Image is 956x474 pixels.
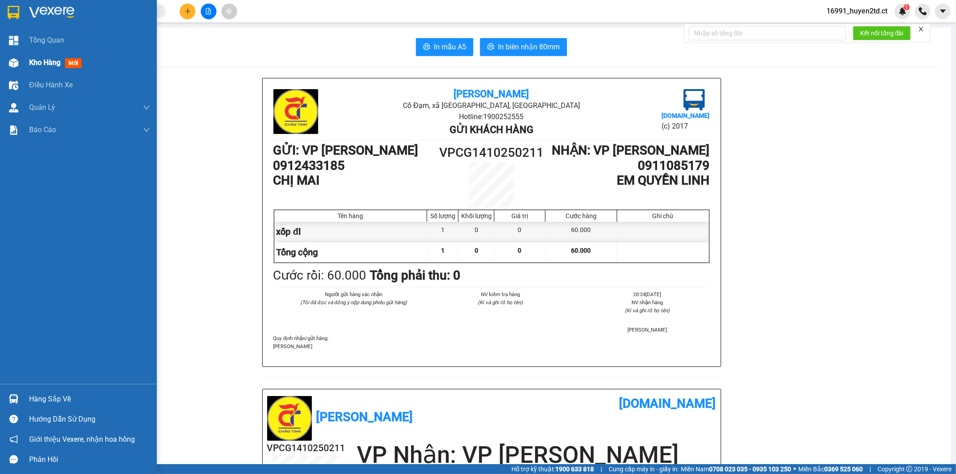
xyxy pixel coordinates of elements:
[416,38,473,56] button: printerIn mẫu A5
[683,89,705,111] img: logo.jpg
[11,65,156,80] b: GỬI : VP [PERSON_NAME]
[273,266,367,285] div: Cước rồi : 60.000
[357,441,716,469] h2: VP Nhận: VP [PERSON_NAME]
[609,464,679,474] span: Cung cấp máy in - giấy in:
[273,334,710,350] div: Quy định nhận/gửi hàng :
[9,81,18,90] img: warehouse-icon
[429,212,456,220] div: Số lượng
[273,158,437,173] h1: 0912433185
[480,38,567,56] button: printerIn biên nhận 80mm
[226,8,232,14] span: aim
[545,222,617,242] div: 60.000
[899,7,907,15] img: icon-new-feature
[316,409,413,424] b: [PERSON_NAME]
[300,299,407,306] i: (Tôi đã đọc và đồng ý nộp dung phiếu gửi hàng)
[370,268,461,283] b: Tổng phải thu: 0
[552,143,710,158] b: NHẬN : VP [PERSON_NAME]
[29,34,64,46] span: Tổng Quan
[478,299,523,306] i: (Kí và ghi rõ họ tên)
[601,464,602,474] span: |
[9,58,18,68] img: warehouse-icon
[273,89,318,134] img: logo.jpg
[29,79,73,90] span: Điều hành xe
[475,247,478,254] span: 0
[939,7,947,15] span: caret-down
[497,212,543,220] div: Giá trị
[555,465,594,473] strong: 1900 633 818
[277,247,318,258] span: Tổng cộng
[869,464,871,474] span: |
[205,8,212,14] span: file-add
[346,100,637,111] li: Cổ Đạm, xã [GEOGRAPHIC_DATA], [GEOGRAPHIC_DATA]
[29,58,61,67] span: Kho hàng
[919,7,927,15] img: phone-icon
[29,392,150,406] div: Hàng sắp về
[346,111,637,122] li: Hotline: 1900252555
[427,222,459,242] div: 1
[29,453,150,466] div: Phản hồi
[662,112,709,119] b: [DOMAIN_NAME]
[9,455,18,464] span: message
[29,434,135,445] span: Giới thiệu Vexere, nhận hoa hồng
[798,464,863,474] span: Miền Bắc
[450,124,533,135] b: Gửi khách hàng
[267,396,312,441] img: logo.jpg
[143,104,150,111] span: down
[267,441,346,456] h2: VPCG1410250211
[9,36,18,45] img: dashboard-icon
[498,41,560,52] span: In biên nhận 80mm
[9,435,18,444] span: notification
[9,394,18,404] img: warehouse-icon
[84,22,375,33] li: Cổ Đạm, xã [GEOGRAPHIC_DATA], [GEOGRAPHIC_DATA]
[584,298,709,306] li: NV nhận hàng
[461,212,492,220] div: Khối lượng
[904,4,910,10] sup: 1
[584,326,709,334] li: [PERSON_NAME]
[548,212,614,220] div: Cước hàng
[423,43,430,52] span: printer
[518,247,522,254] span: 0
[619,396,716,411] b: [DOMAIN_NAME]
[905,4,908,10] span: 1
[584,290,709,298] li: 20:24[DATE]
[29,102,55,113] span: Quản Lý
[9,415,18,423] span: question-circle
[273,342,710,350] p: [PERSON_NAME]
[793,467,796,471] span: ⚪️
[709,465,791,473] strong: 0708 023 035 - 0935 103 250
[546,158,709,173] h1: 0911085179
[438,290,563,298] li: NV kiểm tra hàng
[819,5,895,17] span: 16991_huyen2td.ct
[571,247,591,254] span: 60.000
[277,212,425,220] div: Tên hàng
[454,88,529,99] b: [PERSON_NAME]
[84,33,375,44] li: Hotline: 1900252555
[625,307,670,314] i: (Kí và ghi rõ họ tên)
[29,413,150,426] div: Hướng dẫn sử dụng
[9,125,18,135] img: solution-icon
[546,173,709,188] h1: EM QUYỀN LINH
[201,4,216,19] button: file-add
[437,143,546,163] h1: VPCG1410250211
[494,222,545,242] div: 0
[511,464,594,474] span: Hỗ trợ kỹ thuật:
[441,247,445,254] span: 1
[185,8,191,14] span: plus
[487,43,494,52] span: printer
[273,143,419,158] b: GỬI : VP [PERSON_NAME]
[29,124,56,135] span: Báo cáo
[274,222,428,242] div: xốp đl
[935,4,951,19] button: caret-down
[918,26,924,32] span: close
[8,6,19,19] img: logo-vxr
[143,126,150,134] span: down
[860,28,904,38] span: Kết nối tổng đài
[824,465,863,473] strong: 0369 525 060
[619,212,707,220] div: Ghi chú
[853,26,911,40] button: Kết nối tổng đài
[906,466,913,472] span: copyright
[291,290,416,298] li: Người gửi hàng xác nhận
[459,222,494,242] div: 0
[9,103,18,112] img: warehouse-icon
[273,173,437,188] h1: CHỊ MAI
